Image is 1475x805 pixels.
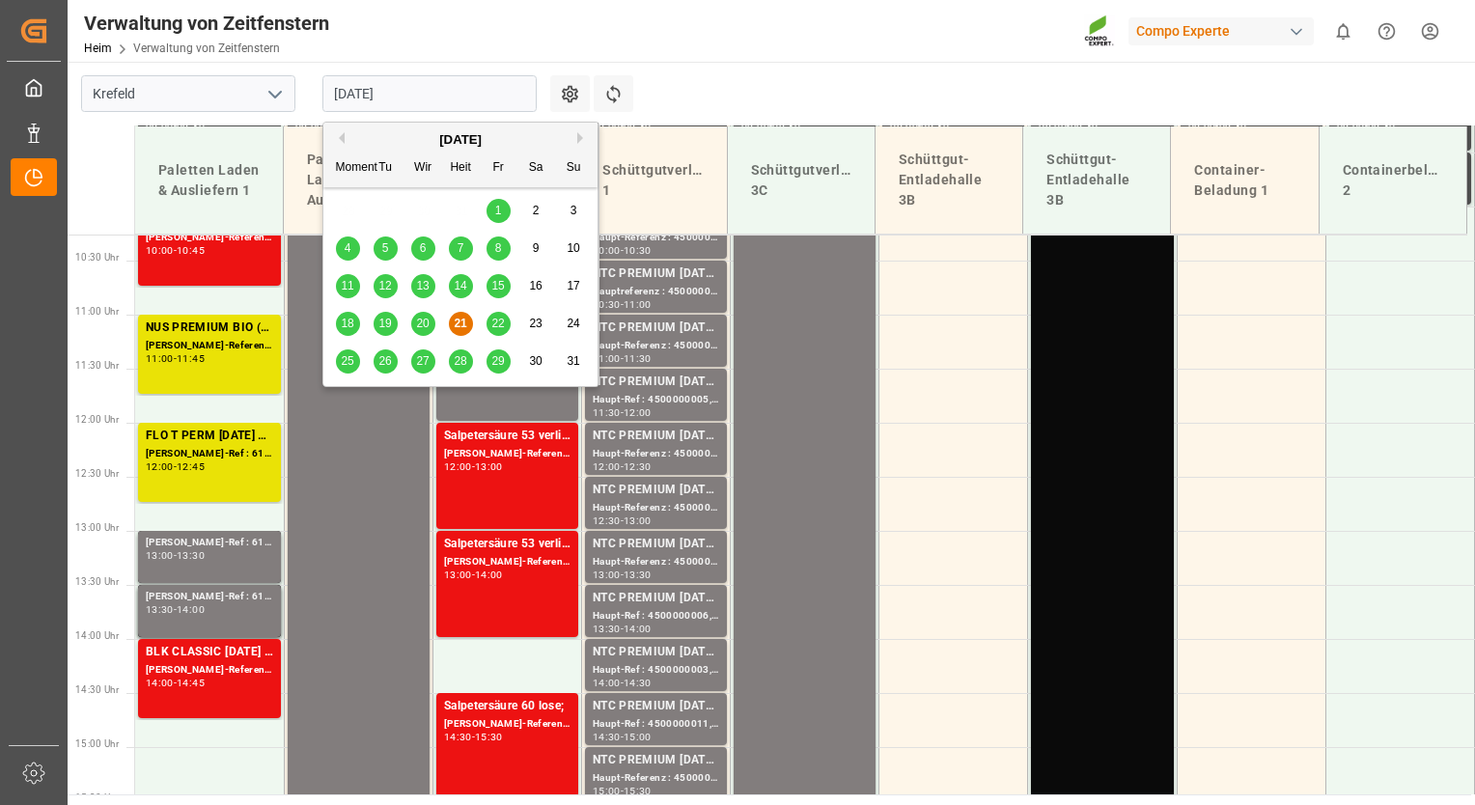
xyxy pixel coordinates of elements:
div: Wählen Sie Samstag, 30. August 2025 [524,349,548,374]
div: - [472,570,475,579]
div: 11:00 [593,354,621,363]
span: 24 [567,317,579,330]
div: 10:45 [177,246,205,255]
span: 12:30 Uhr [75,468,119,479]
span: 22 [491,317,504,330]
div: 10:30 [593,300,621,309]
div: 15:30 [624,787,652,795]
div: NTC PREMIUM [DATE]+3+TE BULK; [593,481,719,500]
div: Wählen Dienstag, 19. August 2025 [374,312,398,336]
div: Wählen Donnerstag, 7. August 2025 [449,236,473,261]
div: NTC PREMIUM [DATE]+3+TE BULK; [593,751,719,770]
div: NUS PREMIUM BIO (2024) 10L(x60) PL,FR*PD; EST TE-MAX BS 11-48 300kg (x2) BB; BFL P-MAX SL 20L (X4... [146,319,273,338]
div: Container-Beladung 1 [1186,153,1302,208]
span: 5 [382,241,389,255]
div: Wählen Sie Samstag, 2. August 2025 [524,199,548,223]
div: 14:00 [146,679,174,687]
div: Schüttgut-Entladehalle 3B [1039,142,1155,218]
div: Wählen Dienstag, 12. August 2025 [374,274,398,298]
span: 31 [567,354,579,368]
div: Sa [524,156,548,180]
div: Hauptreferenz : 4500000000, 2000000014; [593,284,719,300]
span: 17 [567,279,579,292]
div: Wählen Sie Montag, 18. August 2025 [336,312,360,336]
button: 0 neue Benachrichtigungen anzeigen [1322,10,1365,53]
div: Wählen Sie Mittwoch, 13. August 2025 [411,274,435,298]
div: 15:00 [624,733,652,741]
div: Wählen Donnerstag, 14. August 2025 [449,274,473,298]
span: 20 [416,317,429,330]
span: 15 [491,279,504,292]
div: Schüttgutverladehalle 3C [743,153,859,208]
div: NTC PREMIUM [DATE]+3+TE BULK; [593,373,719,392]
span: 8 [495,241,502,255]
div: - [621,300,624,309]
div: Su [562,156,586,180]
button: Compo Experte [1128,13,1322,49]
div: 14:00 [475,570,503,579]
div: Schüttgutverladehalle 1 [595,153,710,208]
input: Typ zum Suchen/Auswählen [81,75,295,112]
div: - [174,462,177,471]
div: Haupt-Referenz : 4500000008, 2000000014; [593,446,719,462]
div: Containerbeladung 2 [1335,153,1451,208]
span: 13:30 Uhr [75,576,119,587]
div: Wählen Sie Mittwoch, 27. August 2025 [411,349,435,374]
div: 14:30 [624,679,652,687]
div: Wählen Donnerstag, 21. August 2025 [449,312,473,336]
a: Heim [84,42,112,55]
span: 14:00 Uhr [75,630,119,641]
div: NTC PREMIUM [DATE]+3+TE BULK; [593,319,719,338]
div: Haupt-Ref : 4500000005, 2000000014; [593,392,719,408]
div: NTC PREMIUM [DATE]+3+TE BULK; [593,535,719,554]
div: 14:30 [593,733,621,741]
div: Wählen Freitag, 29. August 2025 [487,349,511,374]
div: Haupt-Ref : 4500000011, 2000000014; [593,716,719,733]
div: Salpetersäure 60 lose; [444,697,571,716]
div: NTC PREMIUM [DATE]+3+TE BULK; [593,697,719,716]
div: 13:00 [593,570,621,579]
span: 14 [454,279,466,292]
div: - [621,570,624,579]
div: Wählen Mittwoch, 6. August 2025 [411,236,435,261]
span: 10 [567,241,579,255]
span: 30 [529,354,542,368]
div: Haupt-Referenz : 4500000002, 2000000014; [593,338,719,354]
div: 14:45 [177,679,205,687]
div: Haupt-Ref : 4500000006, 2000000014; [593,608,719,625]
div: [PERSON_NAME]-Referenz : 6100001272, 2000001102; 2000000777; 2000001102; [146,338,273,354]
div: 13:30 [146,605,174,614]
div: Haupt-Ref : 4500000003, 2000000014; [593,662,719,679]
div: NTC PREMIUM [DATE]+3+TE BULK; [593,643,719,662]
div: - [174,246,177,255]
div: 13:00 [475,462,503,471]
div: [PERSON_NAME]-Referenz : 6100001278, 2000000946; [146,662,273,679]
div: Wählen Sie Montag, 4. August 2025 [336,236,360,261]
div: 12:30 [624,462,652,471]
div: Haupt-Referenz : 4500000010, 2000000014; [593,500,719,516]
button: Menü öffnen [260,79,289,109]
span: 12:00 Uhr [75,414,119,425]
div: Wählen Sie Mittwoch, 20. August 2025 [411,312,435,336]
div: Monat 2025-08 [329,192,593,380]
div: 11:30 [593,408,621,417]
span: 13 [416,279,429,292]
span: 10:30 Uhr [75,252,119,263]
div: 14:00 [593,679,621,687]
div: 13:00 [146,551,174,560]
div: - [174,679,177,687]
font: Compo Experte [1136,21,1230,42]
div: 12:00 [444,462,472,471]
div: Wählen Sie Montag, 11. August 2025 [336,274,360,298]
div: Haupt-Referenz : 4500000007, 2000000014; [593,770,719,787]
div: [PERSON_NAME]-Referenz : 6100001320, 2000001144; [444,716,571,733]
span: 14:30 Uhr [75,684,119,695]
div: [PERSON_NAME]-Referenz : 6100001197, 2000001069; [444,446,571,462]
div: 14:00 [624,625,652,633]
div: Schüttgut-Entladehalle 3B [891,142,1007,218]
div: Wählen Freitag, 8. August 2025 [487,236,511,261]
div: 15:30 [475,733,503,741]
div: Wählen Dienstag, 26. August 2025 [374,349,398,374]
div: 13:30 [593,625,621,633]
div: - [621,625,624,633]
